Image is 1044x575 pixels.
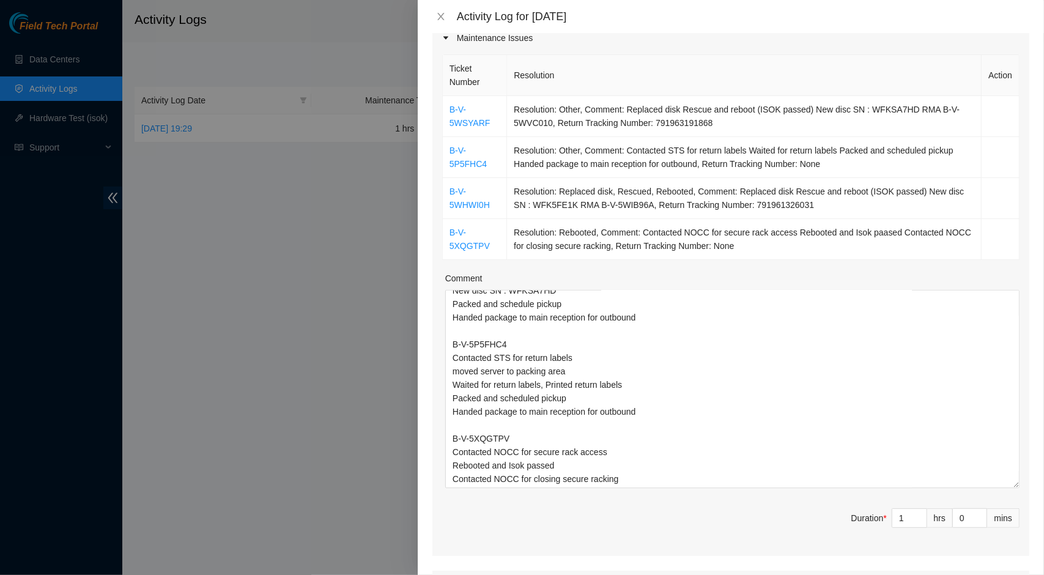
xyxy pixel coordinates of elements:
[432,11,450,23] button: Close
[507,96,982,137] td: Resolution: Other, Comment: Replaced disk Rescue and reboot (ISOK passed) New disc SN : WFKSA7HD ...
[450,187,490,210] a: B-V-5WHWI0H
[457,10,1029,23] div: Activity Log for [DATE]
[445,272,483,285] label: Comment
[442,34,450,42] span: caret-right
[450,146,487,169] a: B-V-5P5FHC4
[436,12,446,21] span: close
[507,219,982,260] td: Resolution: Rebooted, Comment: Contacted NOCC for secure rack access Rebooted and Isok paased Con...
[982,55,1020,96] th: Action
[987,508,1020,528] div: mins
[927,508,953,528] div: hrs
[445,290,1020,488] textarea: Comment
[450,228,490,251] a: B-V-5XQGTPV
[507,55,982,96] th: Resolution
[450,105,491,128] a: B-V-5WSYARF
[443,55,507,96] th: Ticket Number
[851,511,887,525] div: Duration
[432,24,1029,52] div: Maintenance Issues
[507,137,982,178] td: Resolution: Other, Comment: Contacted STS for return labels Waited for return labels Packed and s...
[507,178,982,219] td: Resolution: Replaced disk, Rescued, Rebooted, Comment: Replaced disk Rescue and reboot (ISOK pass...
